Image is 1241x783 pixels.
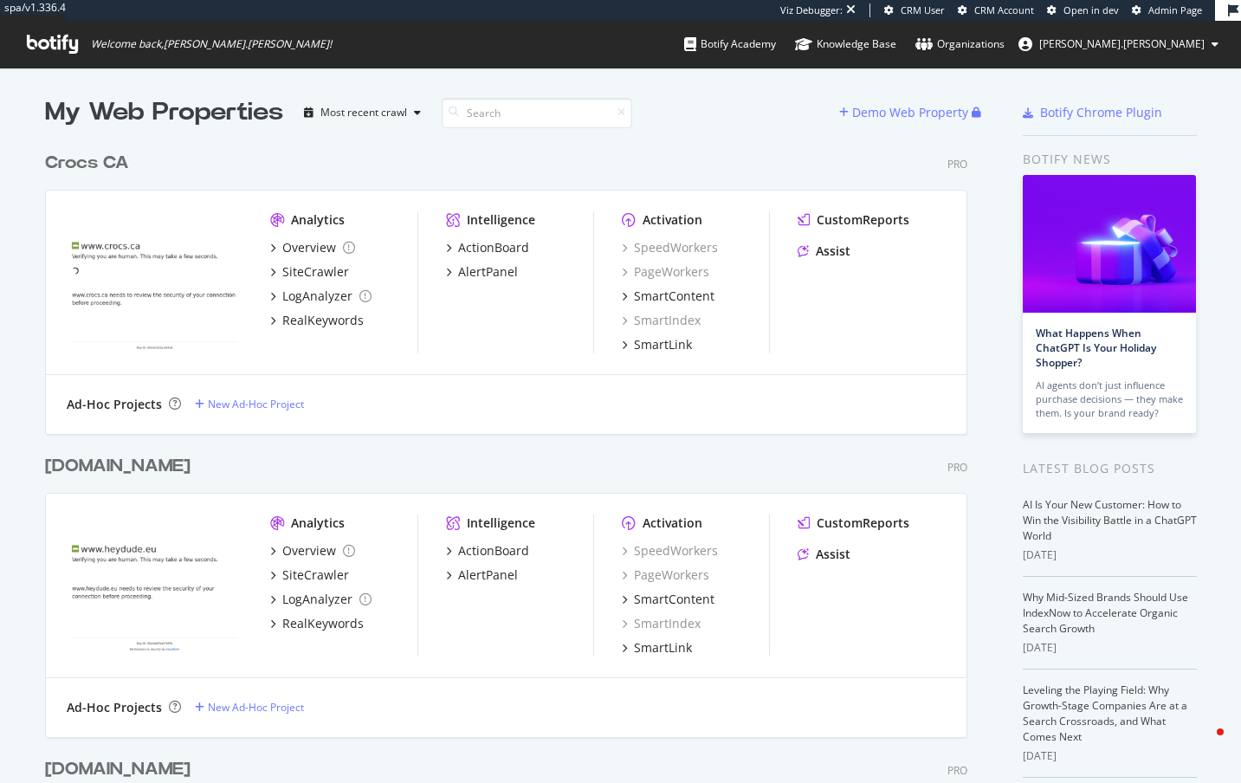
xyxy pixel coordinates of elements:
div: Botify news [1023,150,1197,169]
div: AlertPanel [458,566,518,584]
div: Crocs CA [45,151,129,176]
div: RealKeywords [282,312,364,329]
div: Overview [282,542,336,560]
div: SmartLink [634,639,692,657]
a: CustomReports [798,514,909,532]
button: [PERSON_NAME].[PERSON_NAME] [1005,30,1232,58]
div: PageWorkers [622,263,709,281]
img: heydude.eu [67,514,242,655]
a: SpeedWorkers [622,542,718,560]
a: What Happens When ChatGPT Is Your Holiday Shopper? [1036,326,1156,370]
button: Most recent crawl [297,99,428,126]
button: Demo Web Property [839,99,972,126]
a: RealKeywords [270,615,364,632]
a: SmartContent [622,288,714,305]
img: What Happens When ChatGPT Is Your Holiday Shopper? [1023,175,1196,313]
a: [DOMAIN_NAME] [45,757,197,782]
div: My Web Properties [45,95,283,130]
div: AI agents don’t just influence purchase decisions — they make them. Is your brand ready? [1036,379,1183,420]
div: SmartLink [634,336,692,353]
a: SiteCrawler [270,566,349,584]
a: SmartIndex [622,312,701,329]
img: crocs.ca [67,211,242,352]
div: Latest Blog Posts [1023,459,1197,478]
div: Analytics [291,211,345,229]
a: [DOMAIN_NAME] [45,454,197,479]
a: SpeedWorkers [622,239,718,256]
div: New Ad-Hoc Project [208,397,304,411]
a: CRM Account [958,3,1034,17]
a: Assist [798,546,850,563]
div: Knowledge Base [795,36,896,53]
a: Admin Page [1132,3,1202,17]
div: Activation [643,211,702,229]
a: LogAnalyzer [270,288,372,305]
div: Assist [816,243,850,260]
div: [DATE] [1023,640,1197,656]
div: ActionBoard [458,542,529,560]
a: Assist [798,243,850,260]
span: Open in dev [1063,3,1119,16]
div: Pro [947,157,967,171]
div: CustomReports [817,211,909,229]
div: CustomReports [817,514,909,532]
div: LogAnalyzer [282,288,352,305]
div: SiteCrawler [282,263,349,281]
a: SmartLink [622,336,692,353]
span: Admin Page [1148,3,1202,16]
div: SiteCrawler [282,566,349,584]
a: Botify Academy [684,21,776,68]
a: SmartLink [622,639,692,657]
div: Analytics [291,514,345,532]
a: Why Mid-Sized Brands Should Use IndexNow to Accelerate Organic Search Growth [1023,590,1188,636]
span: heidi.noonan [1039,36,1205,51]
a: SiteCrawler [270,263,349,281]
input: Search [442,98,632,128]
div: Ad-Hoc Projects [67,396,162,413]
a: Botify Chrome Plugin [1023,104,1162,121]
a: AI Is Your New Customer: How to Win the Visibility Battle in a ChatGPT World [1023,497,1197,543]
div: SmartContent [634,591,714,608]
div: Ad-Hoc Projects [67,699,162,716]
a: New Ad-Hoc Project [195,700,304,715]
a: PageWorkers [622,566,709,584]
a: CRM User [884,3,945,17]
div: LogAnalyzer [282,591,352,608]
div: Viz Debugger: [780,3,843,17]
div: Demo Web Property [852,104,968,121]
div: [DATE] [1023,748,1197,764]
a: SmartContent [622,591,714,608]
a: Demo Web Property [839,105,972,120]
a: ActionBoard [446,542,529,560]
div: Organizations [915,36,1005,53]
a: AlertPanel [446,566,518,584]
div: SmartContent [634,288,714,305]
a: CustomReports [798,211,909,229]
a: Overview [270,239,355,256]
a: Crocs CA [45,151,136,176]
span: Welcome back, [PERSON_NAME].[PERSON_NAME] ! [91,37,332,51]
div: Assist [816,546,850,563]
a: ActionBoard [446,239,529,256]
div: [DOMAIN_NAME] [45,454,191,479]
a: Knowledge Base [795,21,896,68]
a: LogAnalyzer [270,591,372,608]
a: Leveling the Playing Field: Why Growth-Stage Companies Are at a Search Crossroads, and What Comes... [1023,683,1187,744]
a: SmartIndex [622,615,701,632]
div: Botify Chrome Plugin [1040,104,1162,121]
div: Intelligence [467,211,535,229]
div: Pro [947,763,967,778]
div: Intelligence [467,514,535,532]
div: AlertPanel [458,263,518,281]
div: [DOMAIN_NAME] [45,757,191,782]
a: Open in dev [1047,3,1119,17]
div: Pro [947,460,967,475]
div: RealKeywords [282,615,364,632]
div: [DATE] [1023,547,1197,563]
a: RealKeywords [270,312,364,329]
